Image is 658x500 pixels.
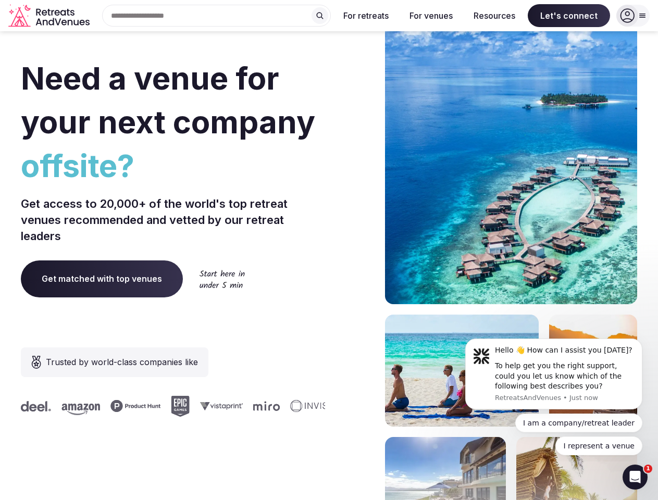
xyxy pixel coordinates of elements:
svg: Miro company logo [253,401,279,411]
svg: Invisible company logo [290,400,347,413]
svg: Deel company logo [20,401,51,411]
span: Let's connect [528,4,610,27]
iframe: Intercom notifications message [450,329,658,461]
a: Visit the homepage [8,4,92,28]
p: Get access to 20,000+ of the world's top retreat venues recommended and vetted by our retreat lea... [21,196,325,244]
button: For retreats [335,4,397,27]
img: yoga on tropical beach [385,315,539,427]
span: offsite? [21,144,325,187]
button: Resources [465,4,524,27]
img: woman sitting in back of truck with camels [549,315,637,427]
button: For venues [401,4,461,27]
svg: Retreats and Venues company logo [8,4,92,28]
span: Need a venue for your next company [21,59,315,141]
img: Start here in under 5 min [200,270,245,288]
a: Get matched with top venues [21,260,183,297]
span: Trusted by world-class companies like [46,356,198,368]
svg: Vistaprint company logo [200,402,242,410]
svg: Epic Games company logo [170,396,189,417]
span: 1 [644,465,652,473]
iframe: Intercom live chat [623,465,648,490]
